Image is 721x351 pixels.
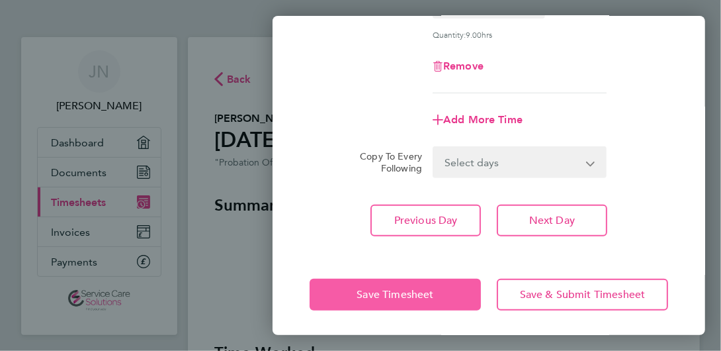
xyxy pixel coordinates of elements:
[310,279,481,311] button: Save Timesheet
[497,279,668,311] button: Save & Submit Timesheet
[433,61,484,72] button: Remove
[340,150,422,174] label: Copy To Every Following
[497,205,607,236] button: Next Day
[520,288,646,301] span: Save & Submit Timesheet
[357,288,433,301] span: Save Timesheet
[433,115,523,125] button: Add More Time
[466,29,482,40] span: 9.00
[394,214,458,227] span: Previous Day
[443,113,523,126] span: Add More Time
[443,60,484,72] span: Remove
[370,205,481,236] button: Previous Day
[529,214,575,227] span: Next Day
[433,29,607,40] div: Quantity: hrs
